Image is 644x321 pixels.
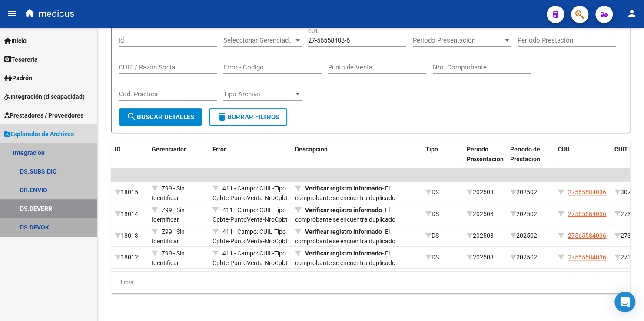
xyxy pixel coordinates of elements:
div: Open Intercom Messenger [614,292,635,312]
span: Gerenciador [152,146,186,153]
span: Periodo de Prestacion [510,146,540,163]
span: Z99 - Sin Identificar [152,206,185,223]
span: Z99 - Sin Identificar [152,250,185,267]
div: 4 total [111,272,630,293]
span: 411 - Campo: CUIL-Tipo Cpbte-PuntoVenta-NroCpbt [212,250,288,267]
span: Error [212,146,226,153]
span: Integración (discapacidad) [4,92,85,102]
span: Tipo [425,146,438,153]
div: 18012 [115,252,145,262]
span: - El comprobante se encuentra duplicado [295,228,395,245]
datatable-header-cell: Descripción [292,140,422,169]
span: 27565584036 [568,189,606,196]
span: Tesorería [4,55,38,64]
div: 18013 [115,231,145,241]
strong: Verificar registro informado [305,185,382,192]
strong: Verificar registro informado [305,250,382,257]
strong: Verificar registro informado [305,206,382,213]
div: 18014 [115,209,145,219]
span: Z99 - Sin Identificar [152,228,185,245]
span: - El comprobante se encuentra duplicado [295,185,395,202]
span: Buscar Detalles [126,113,194,121]
datatable-header-cell: CUIL [554,140,611,169]
span: Padrón [4,73,32,83]
div: DS [425,231,460,241]
datatable-header-cell: Tipo [422,140,463,169]
div: 202503 [467,209,503,219]
datatable-header-cell: Periodo de Prestacion [507,140,554,169]
datatable-header-cell: Gerenciador [148,140,209,169]
span: Borrar Filtros [217,113,279,121]
div: 202503 [467,231,503,241]
span: Inicio [4,36,27,46]
span: 27565584036 [568,254,606,261]
div: 18015 [115,187,145,197]
mat-icon: person [627,8,637,19]
div: 202503 [467,187,503,197]
div: DS [425,252,460,262]
span: Seleccionar Gerenciador [223,36,294,44]
div: 202503 [467,252,503,262]
span: Prestadores / Proveedores [4,111,83,120]
span: - El comprobante se encuentra duplicado [295,206,395,223]
datatable-header-cell: ID [111,140,148,169]
span: Descripción [295,146,328,153]
span: 411 - Campo: CUIL-Tipo Cpbte-PuntoVenta-NroCpbt [212,185,288,202]
datatable-header-cell: Error [209,140,292,169]
span: Periodo Presentación [413,36,503,44]
span: ID [115,146,120,153]
span: 27565584036 [568,232,606,239]
span: medicus [38,4,74,23]
div: DS [425,209,460,219]
span: Periodo Presentación [467,146,504,163]
div: 202502 [510,231,551,241]
span: CUIL [558,146,571,153]
button: Borrar Filtros [209,108,287,126]
span: 411 - Campo: CUIL-Tipo Cpbte-PuntoVenta-NroCpbt [212,228,288,245]
mat-icon: delete [217,111,227,122]
span: Explorador de Archivos [4,129,74,139]
datatable-header-cell: Periodo Presentación [463,140,507,169]
mat-icon: search [126,111,137,122]
strong: Verificar registro informado [305,228,382,235]
span: 411 - Campo: CUIL-Tipo Cpbte-PuntoVenta-NroCpbt [212,206,288,223]
div: 202502 [510,187,551,197]
button: Buscar Detalles [119,108,202,126]
span: Tipo Archivo [223,90,294,98]
span: - El comprobante se encuentra duplicado [295,250,395,267]
span: Z99 - Sin Identificar [152,185,185,202]
div: DS [425,187,460,197]
div: 202502 [510,209,551,219]
mat-icon: menu [7,8,17,19]
div: 202502 [510,252,551,262]
span: 27565584036 [568,210,606,217]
